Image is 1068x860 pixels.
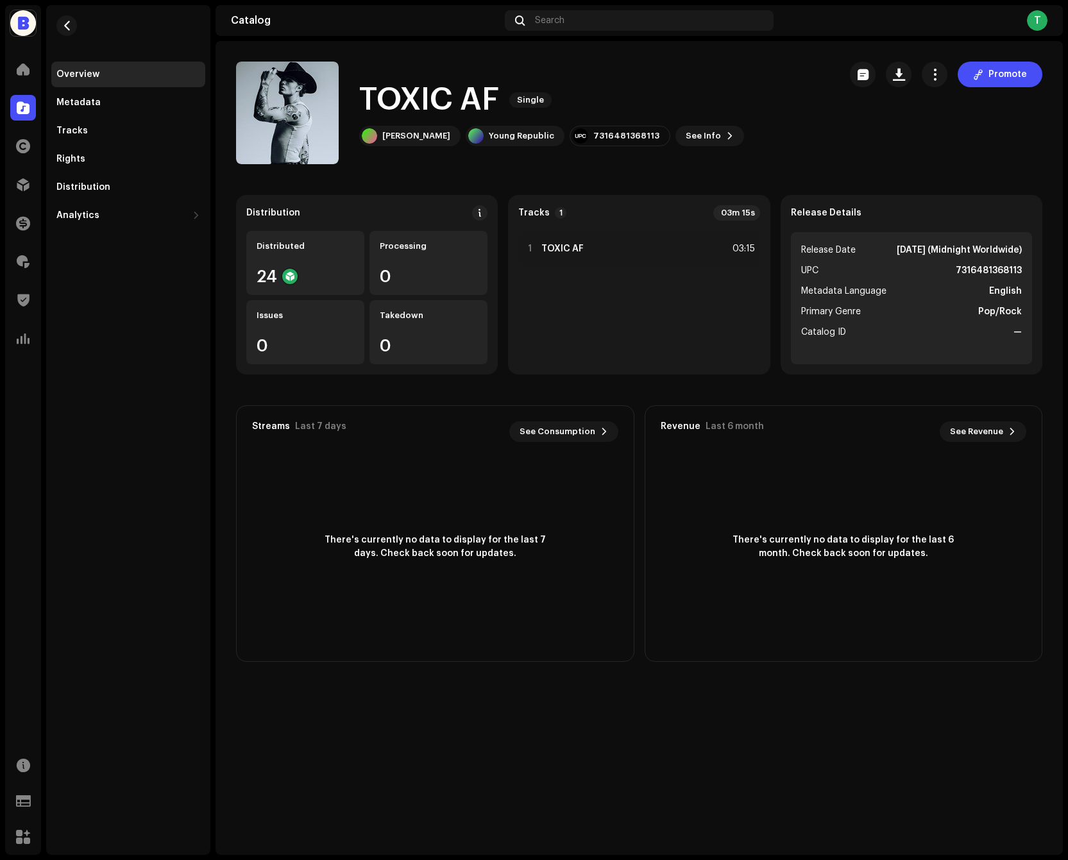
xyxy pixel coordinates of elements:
span: Single [509,92,552,108]
re-m-nav-item: Distribution [51,174,205,200]
div: Streams [252,421,290,432]
button: See Consumption [509,421,618,442]
div: T [1027,10,1047,31]
strong: Release Details [791,208,861,218]
div: Issues [257,310,354,321]
div: Takedown [380,310,477,321]
strong: English [989,283,1022,299]
div: Processing [380,241,477,251]
span: Catalog ID [801,325,846,340]
re-m-nav-item: Metadata [51,90,205,115]
span: See Revenue [950,419,1003,444]
span: Promote [988,62,1027,87]
strong: — [1013,325,1022,340]
h1: TOXIC AF [359,80,499,121]
div: Rights [56,154,85,164]
div: Young Republic [489,131,554,141]
div: Distribution [246,208,300,218]
span: See Consumption [520,419,595,444]
button: Promote [958,62,1042,87]
div: Tracks [56,126,88,136]
span: There's currently no data to display for the last 7 days. Check back soon for updates. [319,534,550,561]
div: Distributed [257,241,354,251]
div: 03m 15s [713,205,760,221]
div: 03:15 [727,241,755,257]
strong: 7316481368113 [956,263,1022,278]
span: Search [535,15,564,26]
div: Distribution [56,182,110,192]
div: Catalog [231,15,500,26]
div: Last 7 days [295,421,346,432]
div: Last 6 month [706,421,764,432]
span: There's currently no data to display for the last 6 month. Check back soon for updates. [728,534,959,561]
span: See Info [686,123,721,149]
span: Primary Genre [801,304,861,319]
div: 7316481368113 [593,131,659,141]
re-m-nav-dropdown: Analytics [51,203,205,228]
div: Overview [56,69,99,80]
strong: Pop/Rock [978,304,1022,319]
re-m-nav-item: Overview [51,62,205,87]
div: Revenue [661,421,700,432]
p-badge: 1 [555,207,566,219]
button: See Info [675,126,744,146]
button: See Revenue [940,421,1026,442]
strong: [DATE] (Midnight Worldwide) [897,242,1022,258]
span: Metadata Language [801,283,886,299]
strong: Tracks [518,208,550,218]
re-m-nav-item: Rights [51,146,205,172]
re-m-nav-item: Tracks [51,118,205,144]
img: 87673747-9ce7-436b-aed6-70e10163a7f0 [10,10,36,36]
span: UPC [801,263,818,278]
span: Release Date [801,242,856,258]
div: [PERSON_NAME] [382,131,450,141]
strong: TOXIC AF [541,244,584,254]
div: Analytics [56,210,99,221]
div: Metadata [56,97,101,108]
